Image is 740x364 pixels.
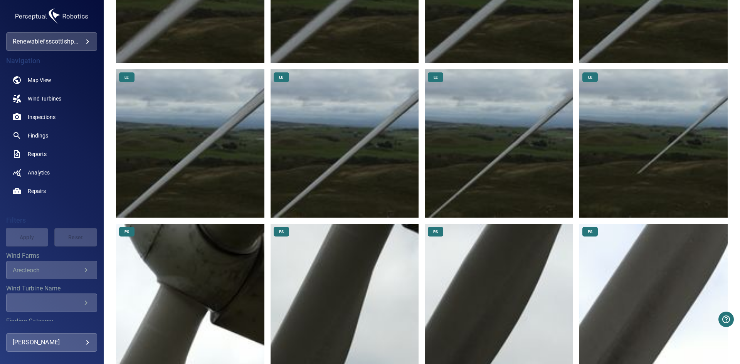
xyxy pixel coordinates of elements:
span: Wind Turbines [28,95,61,102]
span: LE [584,75,597,80]
label: Wind Farms [6,253,97,259]
span: PS [274,229,288,235]
div: Wind Farms [6,261,97,279]
a: reports noActive [6,145,97,163]
span: Inspections [28,113,55,121]
div: [PERSON_NAME] [13,336,91,349]
span: Reports [28,150,47,158]
span: Map View [28,76,51,84]
a: inspections noActive [6,108,97,126]
div: Arecleoch [13,267,81,274]
span: PS [583,229,597,235]
div: renewablefsscottishpower [6,32,97,51]
h4: Filters [6,216,97,224]
span: Analytics [28,169,50,176]
span: Findings [28,132,48,139]
img: renewablefsscottishpower-logo [13,6,90,26]
span: LE [274,75,288,80]
label: Finding Category [6,318,97,324]
div: Wind Turbine Name [6,294,97,312]
a: repairs noActive [6,182,97,200]
span: LE [429,75,442,80]
a: windturbines noActive [6,89,97,108]
a: map noActive [6,71,97,89]
a: analytics noActive [6,163,97,182]
h4: Navigation [6,57,97,65]
span: Repairs [28,187,46,195]
span: PS [120,229,134,235]
label: Wind Turbine Name [6,285,97,292]
span: LE [120,75,133,80]
div: renewablefsscottishpower [13,35,91,48]
a: findings noActive [6,126,97,145]
span: PS [429,229,442,235]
